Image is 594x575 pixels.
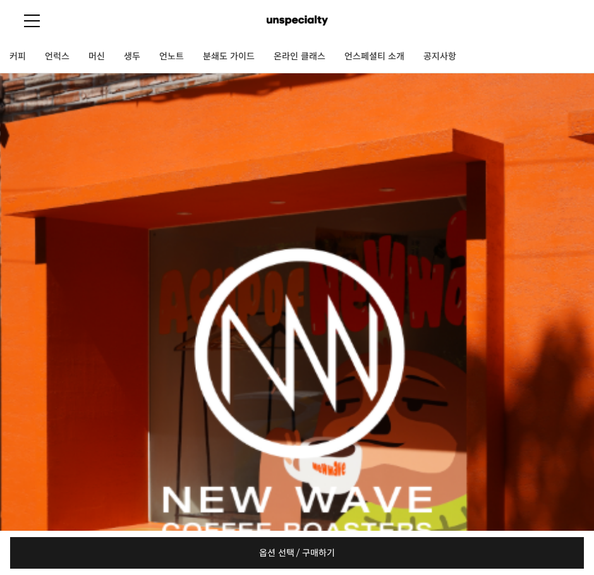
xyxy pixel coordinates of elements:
span: 옵션 선택 / 구매하기 [259,537,335,569]
a: 언스페셜티 소개 [335,41,414,73]
a: 언노트 [150,41,193,73]
a: 분쇄도 가이드 [193,41,264,73]
a: 옵션 선택 / 구매하기 [10,537,584,569]
a: 공지사항 [414,41,466,73]
img: 언스페셜티 몰 [267,11,328,30]
a: 언럭스 [35,41,79,73]
a: 생두 [114,41,150,73]
a: 머신 [79,41,114,73]
a: 온라인 클래스 [264,41,335,73]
